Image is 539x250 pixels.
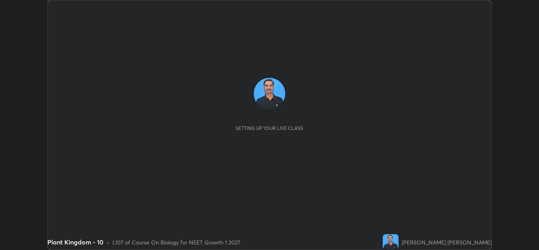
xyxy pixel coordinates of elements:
div: • [107,238,109,246]
img: c314ec0942ce45ed8640098a2c69f396.jpg [383,234,399,250]
div: L107 of Course On Biology for NEET Growth 1 2027 [112,238,240,246]
img: c314ec0942ce45ed8640098a2c69f396.jpg [254,78,285,109]
div: [PERSON_NAME] [PERSON_NAME] [402,238,492,246]
div: Plant Kingdom - 10 [47,237,103,247]
div: Setting up your live class [236,125,303,131]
